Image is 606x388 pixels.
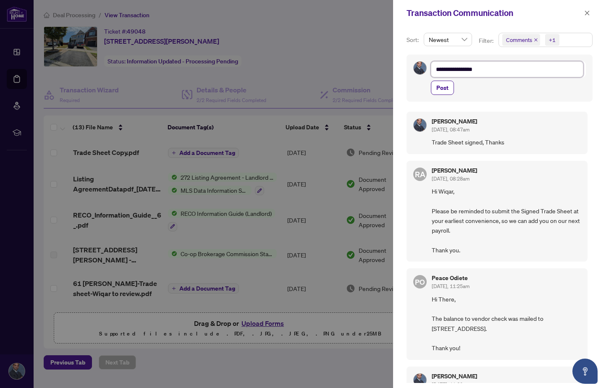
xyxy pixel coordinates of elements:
span: Comments [506,36,532,44]
h5: [PERSON_NAME] [432,373,477,379]
img: Profile Icon [414,62,426,74]
p: Filter: [479,36,495,45]
span: Hi There, The balance to vendor check was mailed to [STREET_ADDRESS]. Thank you! [432,294,581,353]
span: Newest [429,33,467,46]
img: Profile Icon [414,374,426,386]
p: Sort: [407,35,420,45]
span: PO [415,276,425,288]
span: [DATE], 11:30pm [432,381,470,388]
span: [DATE], 08:28am [432,176,470,182]
span: close [584,10,590,16]
span: RA [415,168,425,180]
div: Transaction Communication [407,7,582,19]
span: close [534,38,538,42]
span: Trade Sheet signed, Thanks [432,137,581,147]
h5: Peace Odiete [432,275,470,281]
h5: [PERSON_NAME] [432,118,477,124]
img: Profile Icon [414,119,426,131]
div: +1 [549,36,556,44]
h5: [PERSON_NAME] [432,168,477,173]
span: Post [436,81,449,94]
span: [DATE], 11:25am [432,283,470,289]
button: Post [431,81,454,95]
span: Comments [502,34,540,46]
span: Hi Wiqar, Please be reminded to submit the Signed Trade Sheet at your earliest convenience, so we... [432,186,581,255]
button: Open asap [572,359,598,384]
span: [DATE], 08:47am [432,126,470,133]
